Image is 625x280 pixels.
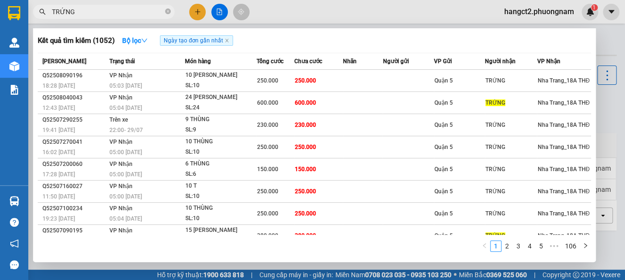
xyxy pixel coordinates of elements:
[42,115,107,125] div: Q52507290255
[513,240,524,252] li: 3
[485,209,537,219] div: TRỨNG
[165,8,171,14] span: close-circle
[42,127,75,133] span: 19:41 [DATE]
[295,122,316,128] span: 230.000
[225,38,229,43] span: close
[257,77,278,84] span: 250.000
[513,241,524,251] a: 3
[295,210,316,217] span: 250.000
[185,225,256,236] div: 15 [PERSON_NAME]
[434,166,453,173] span: Quận 5
[295,232,316,239] span: 380.000
[547,240,562,252] span: •••
[537,77,590,84] span: Nha Trang_18A THĐ
[434,99,453,106] span: Quận 5
[485,76,537,86] div: TRỨNG
[434,122,453,128] span: Quận 5
[185,147,256,157] div: SL: 10
[294,58,322,65] span: Chưa cước
[42,93,107,103] div: Q52508040043
[491,241,501,251] a: 1
[185,81,256,91] div: SL: 10
[165,8,171,16] span: close-circle
[160,35,233,46] span: Ngày tạo đơn gần nhất
[524,240,535,252] li: 4
[42,105,75,111] span: 12:43 [DATE]
[185,203,256,214] div: 10 THÙNG
[109,227,133,234] span: VP Nhận
[109,183,133,189] span: VP Nhận
[109,94,133,101] span: VP Nhận
[295,77,316,84] span: 250.000
[185,159,256,169] div: 6 THÙNG
[485,120,537,130] div: TRỨNG
[434,188,453,195] span: Quận 5
[562,241,579,251] a: 106
[9,61,19,71] img: warehouse-icon
[257,144,278,150] span: 250.000
[109,105,142,111] span: 05:04 [DATE]
[256,58,283,65] span: Tổng cước
[257,232,278,239] span: 380.000
[9,85,19,95] img: solution-icon
[562,240,580,252] li: 106
[537,122,590,128] span: Nha Trang_18A THĐ
[434,144,453,150] span: Quận 5
[115,33,155,48] button: Bộ lọcdown
[122,37,148,44] strong: Bộ lọc
[141,37,148,44] span: down
[537,188,590,195] span: Nha Trang_18A THĐ
[109,58,135,65] span: Trạng thái
[185,169,256,180] div: SL: 6
[536,241,546,251] a: 5
[185,115,256,125] div: 9 THÙNG
[185,181,256,191] div: 10 T
[434,232,453,239] span: Quận 5
[42,71,107,81] div: Q52508090196
[185,137,256,147] div: 10 THÙNG
[525,241,535,251] a: 4
[490,240,501,252] li: 1
[547,240,562,252] li: Next 5 Pages
[485,165,537,174] div: TRỨNG
[185,92,256,103] div: 24 [PERSON_NAME]
[109,72,133,79] span: VP Nhận
[109,116,128,123] span: Trên xe
[42,215,75,222] span: 19:23 [DATE]
[10,260,19,269] span: message
[42,58,86,65] span: [PERSON_NAME]
[257,122,278,128] span: 230.000
[537,210,590,217] span: Nha Trang_18A THĐ
[482,243,487,248] span: left
[580,240,591,252] li: Next Page
[537,58,560,65] span: VP Nhận
[42,171,75,178] span: 17:28 [DATE]
[537,144,590,150] span: Nha Trang_18A THĐ
[383,58,408,65] span: Người gửi
[109,161,133,167] span: VP Nhận
[109,171,142,178] span: 05:00 [DATE]
[184,58,210,65] span: Món hàng
[52,7,163,17] input: Tìm tên, số ĐT hoặc mã đơn
[42,159,107,169] div: Q52507200060
[434,210,453,217] span: Quận 5
[42,204,107,214] div: Q52507100234
[109,127,143,133] span: 22:00 - 29/07
[8,6,20,20] img: logo-vxr
[185,191,256,202] div: SL: 10
[185,125,256,135] div: SL: 9
[343,58,357,65] span: Nhãn
[38,36,115,46] h3: Kết quả tìm kiếm ( 1052 )
[537,232,590,239] span: Nha Trang_18A THĐ
[109,82,142,89] span: 05:03 [DATE]
[42,193,75,200] span: 11:50 [DATE]
[257,166,278,173] span: 150.000
[42,226,107,236] div: Q52507090195
[434,77,453,84] span: Quận 5
[42,149,75,156] span: 16:02 [DATE]
[42,82,75,89] span: 18:28 [DATE]
[9,196,19,206] img: warehouse-icon
[485,142,537,152] div: TRỨNG
[109,215,142,222] span: 05:04 [DATE]
[295,144,316,150] span: 250.000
